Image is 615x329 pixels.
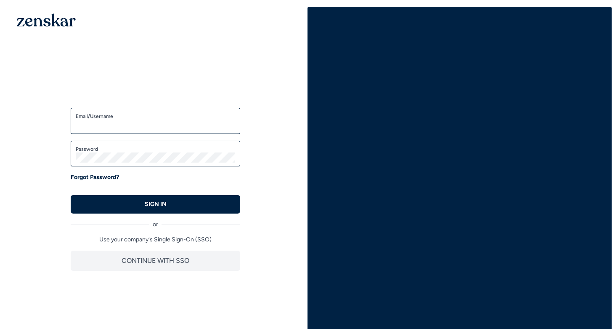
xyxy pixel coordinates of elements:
[71,235,240,244] p: Use your company's Single Sign-On (SSO)
[71,251,240,271] button: CONTINUE WITH SSO
[17,13,76,27] img: 1OGAJ2xQqyY4LXKgY66KYq0eOWRCkrZdAb3gUhuVAqdWPZE9SRJmCz+oDMSn4zDLXe31Ii730ItAGKgCKgCCgCikA4Av8PJUP...
[71,195,240,214] button: SIGN IN
[76,146,235,152] label: Password
[76,113,235,120] label: Email/Username
[71,173,119,182] a: Forgot Password?
[71,214,240,229] div: or
[145,200,167,209] p: SIGN IN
